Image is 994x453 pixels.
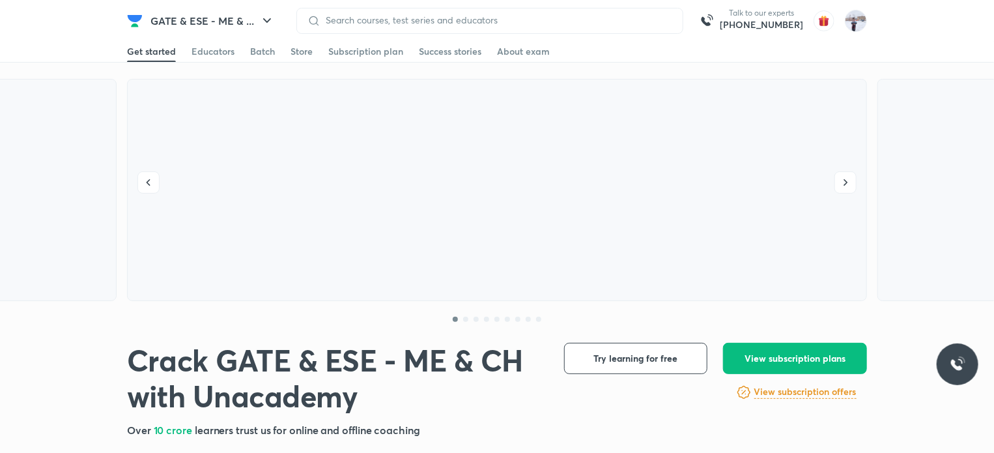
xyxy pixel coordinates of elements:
img: ttu [950,357,965,372]
div: Get started [127,45,176,58]
div: Subscription plan [328,45,403,58]
div: About exam [497,45,550,58]
div: Success stories [419,45,481,58]
span: learners trust us for online and offline coaching [195,423,420,437]
span: View subscription plans [745,352,845,365]
a: Get started [127,41,176,62]
h6: View subscription offers [754,385,857,399]
img: Company Logo [127,13,143,29]
div: Educators [192,45,234,58]
img: call-us [694,8,720,34]
button: View subscription plans [723,343,867,374]
a: Batch [250,41,275,62]
span: Try learning for free [594,352,678,365]
span: Over [127,423,154,437]
a: View subscription offers [754,385,857,400]
button: Try learning for free [564,343,707,374]
a: Success stories [419,41,481,62]
a: Subscription plan [328,41,403,62]
a: [PHONE_NUMBER] [720,18,803,31]
div: Store [291,45,313,58]
a: Store [291,41,313,62]
a: About exam [497,41,550,62]
button: GATE & ESE - ME & ... [143,8,283,34]
img: avatar [814,10,834,31]
p: Talk to our experts [720,8,803,18]
span: 10 crore [154,423,195,437]
a: Educators [192,41,234,62]
h1: Crack GATE & ESE - ME & CH with Unacademy [127,343,543,415]
div: Batch [250,45,275,58]
input: Search courses, test series and educators [320,15,672,25]
img: Nikhil [845,10,867,32]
